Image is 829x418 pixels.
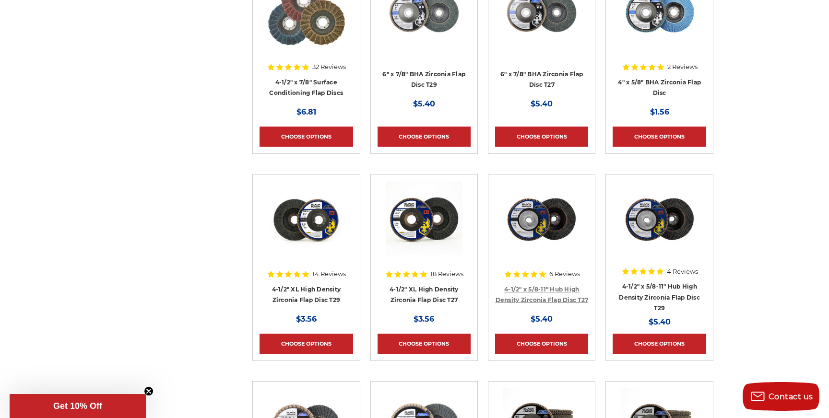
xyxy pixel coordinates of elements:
[549,271,580,277] span: 6 Reviews
[667,268,698,275] span: 4 Reviews
[378,334,471,354] a: Choose Options
[613,127,706,147] a: Choose Options
[296,314,317,324] span: $3.56
[312,271,346,277] span: 14 Reviews
[613,334,706,354] a: Choose Options
[503,181,580,258] img: high density flap disc with screw hub
[53,401,102,411] span: Get 10% Off
[613,181,706,274] a: Zirconia flap disc with screw hub
[386,181,462,258] img: 4-1/2" XL High Density Zirconia Flap Disc T27
[769,392,813,401] span: Contact us
[500,70,583,89] a: 6" x 7/8" BHA Zirconia Flap Disc T27
[649,317,671,326] span: $5.40
[531,99,553,108] span: $5.40
[296,107,316,116] span: $6.81
[495,127,588,147] a: Choose Options
[619,283,700,312] a: 4-1/2" x 5/8-11" Hub High Density Zirconia Flap Disc T29
[618,79,701,97] a: 4" x 5/8" BHA Zirconia Flap Disc
[495,181,588,274] a: high density flap disc with screw hub
[413,99,435,108] span: $5.40
[621,181,698,258] img: Zirconia flap disc with screw hub
[272,286,341,304] a: 4-1/2" XL High Density Zirconia Flap Disc T29
[312,64,346,70] span: 32 Reviews
[10,394,146,418] div: Get 10% OffClose teaser
[496,286,589,304] a: 4-1/2" x 5/8-11" Hub High Density Zirconia Flap Disc T27
[743,382,819,411] button: Contact us
[414,314,434,324] span: $3.56
[378,127,471,147] a: Choose Options
[144,386,154,396] button: Close teaser
[650,107,669,116] span: $1.56
[269,79,343,97] a: 4-1/2" x 7/8" Surface Conditioning Flap Discs
[531,314,553,324] span: $5.40
[260,127,353,147] a: Choose Options
[260,334,353,354] a: Choose Options
[430,271,463,277] span: 18 Reviews
[378,181,471,274] a: 4-1/2" XL High Density Zirconia Flap Disc T27
[268,181,344,258] img: 4-1/2" XL High Density Zirconia Flap Disc T29
[495,334,588,354] a: Choose Options
[667,64,698,70] span: 2 Reviews
[382,70,465,89] a: 6" x 7/8" BHA Zirconia Flap Disc T29
[390,286,459,304] a: 4-1/2" XL High Density Zirconia Flap Disc T27
[260,181,353,274] a: 4-1/2" XL High Density Zirconia Flap Disc T29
